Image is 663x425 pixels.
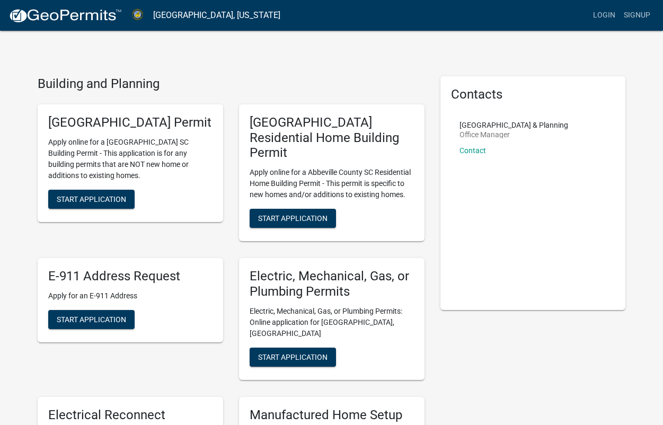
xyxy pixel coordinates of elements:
[38,76,425,92] h4: Building and Planning
[250,306,414,339] p: Electric, Mechanical, Gas, or Plumbing Permits: Online application for [GEOGRAPHIC_DATA], [GEOGRA...
[250,167,414,200] p: Apply online for a Abbeville County SC Residential Home Building Permit - This permit is specific...
[459,131,568,138] p: Office Manager
[459,121,568,129] p: [GEOGRAPHIC_DATA] & Planning
[48,190,135,209] button: Start Application
[250,209,336,228] button: Start Application
[48,290,213,302] p: Apply for an E-911 Address
[258,352,328,361] span: Start Application
[258,214,328,223] span: Start Application
[48,137,213,181] p: Apply online for a [GEOGRAPHIC_DATA] SC Building Permit - This application is for any building pe...
[620,5,655,25] a: Signup
[48,115,213,130] h5: [GEOGRAPHIC_DATA] Permit
[153,6,280,24] a: [GEOGRAPHIC_DATA], [US_STATE]
[130,8,145,22] img: Abbeville County, South Carolina
[48,408,213,423] h5: Electrical Reconnect
[250,348,336,367] button: Start Application
[57,315,126,323] span: Start Application
[589,5,620,25] a: Login
[250,269,414,299] h5: Electric, Mechanical, Gas, or Plumbing Permits
[57,194,126,203] span: Start Application
[451,87,615,102] h5: Contacts
[459,146,486,155] a: Contact
[48,269,213,284] h5: E-911 Address Request
[48,310,135,329] button: Start Application
[250,115,414,161] h5: [GEOGRAPHIC_DATA] Residential Home Building Permit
